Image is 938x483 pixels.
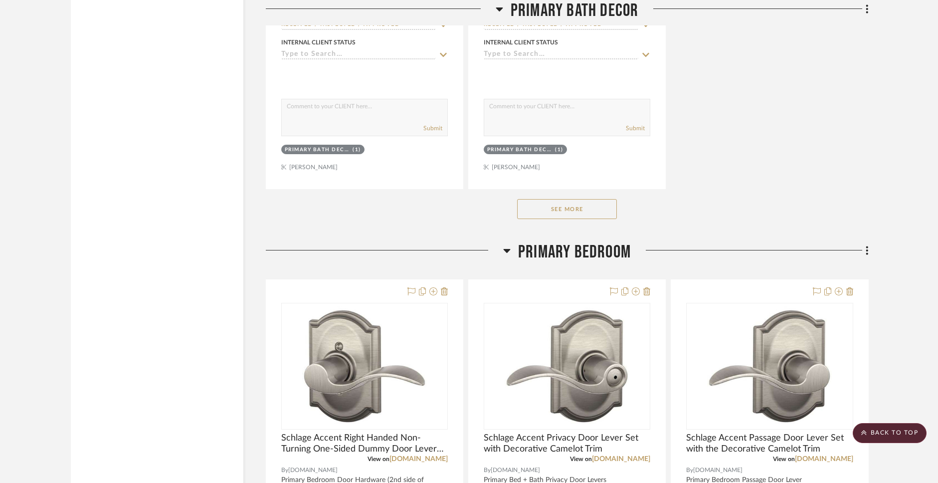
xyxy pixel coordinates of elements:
button: Submit [423,124,442,133]
span: [DOMAIN_NAME] [693,466,743,475]
span: By [484,466,491,475]
a: [DOMAIN_NAME] [389,456,448,463]
span: [DOMAIN_NAME] [288,466,338,475]
div: (1) [555,146,563,154]
div: (1) [353,146,361,154]
input: Type to Search… [484,50,638,60]
span: Schlage Accent Privacy Door Lever Set with Decorative Camelot Trim [484,433,650,455]
span: [DOMAIN_NAME] [491,466,540,475]
div: 0 [484,303,650,429]
button: See More [517,199,617,219]
span: By [281,466,288,475]
span: View on [570,456,592,462]
div: Primary Bath Decor [487,146,553,154]
span: Primary Bedroom [518,241,631,263]
div: Internal Client Status [281,38,356,47]
span: Schlage Accent Right Handed Non-Turning One-Sided Dummy Door Lever with Decorative Camelot Trim [281,433,448,455]
img: Schlage Accent Passage Door Lever Set with the Decorative Camelot Trim [707,304,832,429]
span: View on [773,456,795,462]
span: View on [368,456,389,462]
span: Schlage Accent Passage Door Lever Set with the Decorative Camelot Trim [686,433,853,455]
input: Type to Search… [281,50,436,60]
div: Primary Bath Decor [285,146,351,154]
img: Schlage Accent Privacy Door Lever Set with Decorative Camelot Trim [505,304,629,429]
div: Internal Client Status [484,38,558,47]
img: Schlage Accent Right Handed Non-Turning One-Sided Dummy Door Lever with Decorative Camelot Trim [302,304,427,429]
scroll-to-top-button: BACK TO TOP [853,423,927,443]
a: [DOMAIN_NAME] [592,456,650,463]
span: By [686,466,693,475]
button: Submit [626,124,645,133]
a: [DOMAIN_NAME] [795,456,853,463]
